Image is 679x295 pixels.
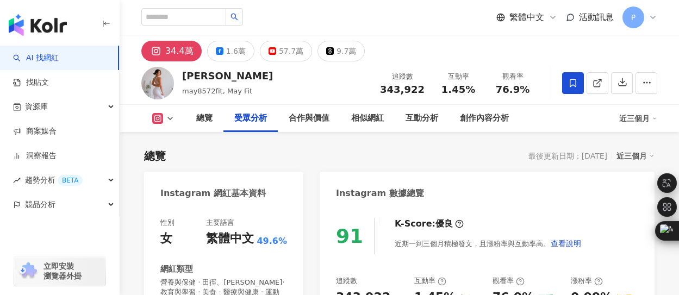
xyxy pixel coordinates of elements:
span: 1.45% [441,84,475,95]
div: 57.7萬 [279,43,303,59]
div: Instagram 網紅基本資料 [160,187,266,199]
img: logo [9,14,67,36]
div: 性別 [160,218,175,228]
span: 活動訊息 [579,12,614,22]
div: 互動率 [414,276,446,286]
button: 9.7萬 [317,41,365,61]
div: 創作內容分析 [460,112,509,125]
div: K-Score : [395,218,464,230]
span: may8572fit, May Fit [182,87,252,95]
div: 近期一到三個月積極發文，且漲粉率與互動率高。 [395,233,582,254]
div: 相似網紅 [351,112,384,125]
div: 總覽 [196,112,213,125]
div: 受眾分析 [234,112,267,125]
div: 91 [336,225,363,247]
div: Instagram 數據總覽 [336,187,424,199]
img: chrome extension [17,262,39,280]
div: 近三個月 [616,149,655,163]
img: KOL Avatar [141,67,174,99]
div: 繁體中文 [206,230,254,247]
span: 繁體中文 [509,11,544,23]
div: 合作與價值 [289,112,329,125]
div: 網紅類型 [160,263,193,275]
div: 觀看率 [492,71,533,82]
span: 查看說明 [551,239,581,248]
span: 49.6% [257,235,287,247]
div: 互動分析 [406,112,438,125]
button: 57.7萬 [260,41,312,61]
span: 資源庫 [25,95,48,119]
a: 洞察報告 [13,150,57,161]
span: P [631,11,636,23]
div: 女 [160,230,172,247]
span: search [231,13,238,21]
button: 1.6萬 [207,41,254,61]
div: 1.6萬 [226,43,246,59]
div: 優良 [435,218,453,230]
span: 76.9% [496,84,530,95]
span: 立即安裝 瀏覽器外掛 [43,261,82,281]
span: 競品分析 [25,192,55,217]
div: 總覽 [144,148,166,164]
div: 觀看率 [493,276,525,286]
div: 漲粉率 [571,276,603,286]
div: 互動率 [438,71,479,82]
div: 9.7萬 [337,43,356,59]
a: 找貼文 [13,77,49,88]
span: 343,922 [380,84,425,95]
div: [PERSON_NAME] [182,69,273,83]
div: 最後更新日期：[DATE] [528,152,607,160]
div: 主要語言 [206,218,234,228]
span: rise [13,177,21,184]
a: chrome extension立即安裝 瀏覽器外掛 [14,256,105,286]
div: 近三個月 [619,110,657,127]
button: 查看說明 [550,233,582,254]
span: 趨勢分析 [25,168,83,192]
div: 追蹤數 [336,276,357,286]
div: BETA [58,175,83,186]
div: 34.4萬 [165,43,194,59]
a: searchAI 找網紅 [13,53,59,64]
button: 34.4萬 [141,41,202,61]
div: 追蹤數 [380,71,425,82]
a: 商案媒合 [13,126,57,137]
